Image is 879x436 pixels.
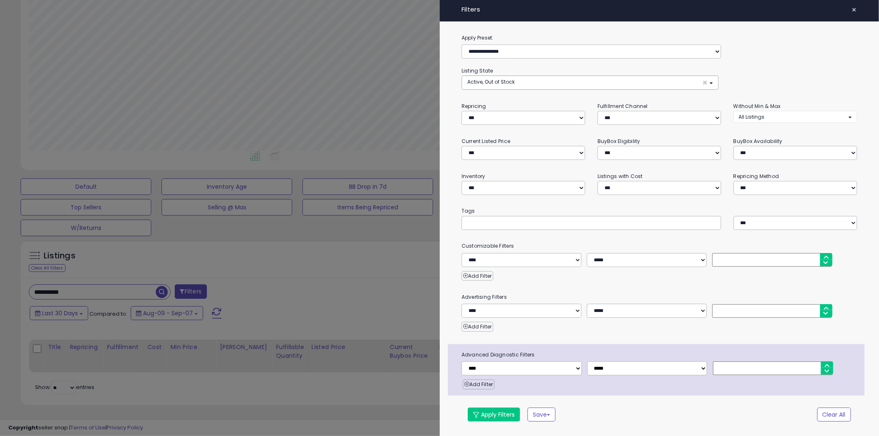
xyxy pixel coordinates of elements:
span: All Listings [739,113,765,120]
button: Active, Out of Stock × [462,76,718,89]
button: Clear All [817,408,851,422]
small: BuyBox Eligibility [598,138,640,145]
button: All Listings [734,111,857,123]
span: × [703,78,708,87]
button: Add Filter [463,380,495,389]
small: Advertising Filters [455,293,863,302]
small: Fulfillment Channel [598,103,648,110]
span: Advanced Diagnostic Filters [455,350,865,359]
button: × [849,4,860,16]
small: Repricing Method [734,173,779,180]
small: Repricing [462,103,486,110]
span: × [852,4,857,16]
small: Current Listed Price [462,138,510,145]
label: Apply Preset: [455,33,863,42]
small: Without Min & Max [734,103,781,110]
small: Customizable Filters [455,241,863,251]
button: Apply Filters [468,408,520,422]
button: Add Filter [462,271,493,281]
h4: Filters [462,6,857,13]
small: Tags [455,206,863,216]
small: BuyBox Availability [734,138,783,145]
small: Inventory [462,173,485,180]
span: Active, Out of Stock [467,78,515,85]
small: Listings with Cost [598,173,643,180]
small: Listing State [462,67,493,74]
button: Add Filter [462,322,493,332]
button: Save [527,408,556,422]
